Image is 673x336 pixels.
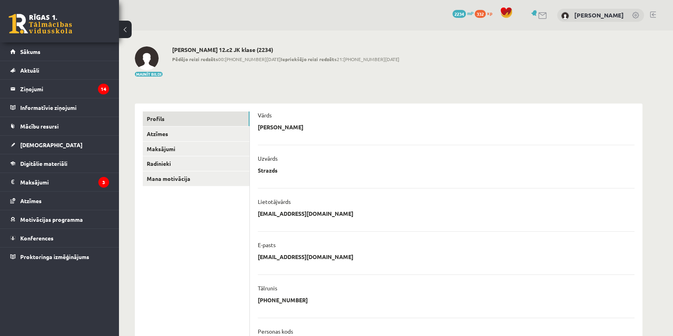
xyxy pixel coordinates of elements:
[20,234,54,242] span: Konferences
[135,46,159,70] img: Daniels Strazds
[98,84,109,94] i: 14
[453,10,466,18] span: 2234
[258,253,353,260] p: [EMAIL_ADDRESS][DOMAIN_NAME]
[475,10,486,18] span: 332
[172,56,399,63] span: 00:[PHONE_NUMBER][DATE] 21:[PHONE_NUMBER][DATE]
[20,98,109,117] legend: Informatīvie ziņojumi
[172,46,399,53] h2: [PERSON_NAME] 12.c2 JK klase (2234)
[258,296,308,303] p: [PHONE_NUMBER]
[20,141,82,148] span: [DEMOGRAPHIC_DATA]
[487,10,492,16] span: xp
[135,72,163,77] button: Mainīt bildi
[172,56,218,62] b: Pēdējo reizi redzēts
[561,12,569,20] img: Daniels Strazds
[20,253,89,260] span: Proktoringa izmēģinājums
[20,80,109,98] legend: Ziņojumi
[10,98,109,117] a: Informatīvie ziņojumi
[258,328,293,335] p: Personas kods
[20,160,67,167] span: Digitālie materiāli
[10,61,109,79] a: Aktuāli
[10,173,109,191] a: Maksājumi3
[10,42,109,61] a: Sākums
[143,142,249,156] a: Maksājumi
[10,154,109,173] a: Digitālie materiāli
[258,111,272,119] p: Vārds
[10,210,109,228] a: Motivācijas programma
[98,177,109,188] i: 3
[258,155,278,162] p: Uzvārds
[258,241,276,248] p: E-pasts
[281,56,337,62] b: Iepriekšējo reizi redzēts
[467,10,474,16] span: mP
[20,216,83,223] span: Motivācijas programma
[574,11,624,19] a: [PERSON_NAME]
[10,229,109,247] a: Konferences
[475,10,496,16] a: 332 xp
[20,123,59,130] span: Mācību resursi
[258,167,278,174] p: Strazds
[20,67,39,74] span: Aktuāli
[10,192,109,210] a: Atzīmes
[258,284,277,292] p: Tālrunis
[20,197,42,204] span: Atzīmes
[10,80,109,98] a: Ziņojumi14
[258,198,291,205] p: Lietotājvārds
[143,171,249,186] a: Mana motivācija
[20,173,109,191] legend: Maksājumi
[143,111,249,126] a: Profils
[20,48,40,55] span: Sākums
[258,210,353,217] p: [EMAIL_ADDRESS][DOMAIN_NAME]
[10,248,109,266] a: Proktoringa izmēģinājums
[143,127,249,141] a: Atzīmes
[9,14,72,34] a: Rīgas 1. Tālmācības vidusskola
[258,123,303,131] p: [PERSON_NAME]
[10,117,109,135] a: Mācību resursi
[143,156,249,171] a: Radinieki
[10,136,109,154] a: [DEMOGRAPHIC_DATA]
[453,10,474,16] a: 2234 mP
